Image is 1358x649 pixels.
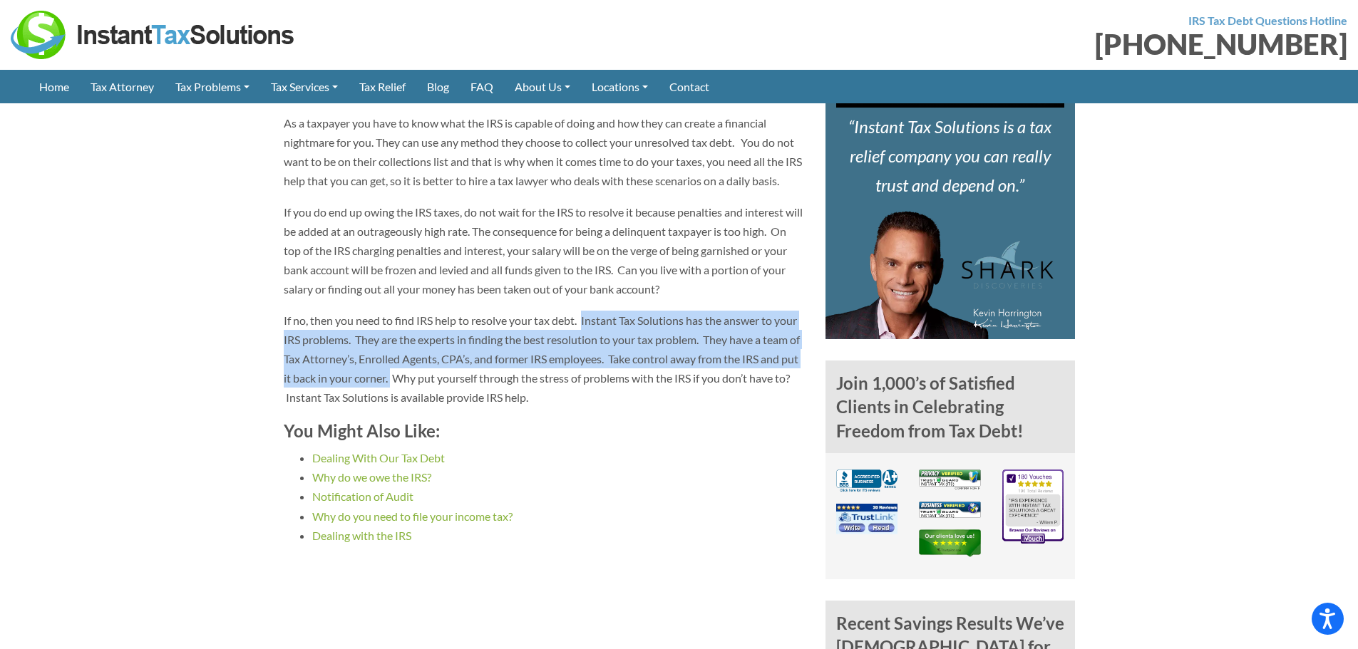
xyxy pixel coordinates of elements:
[848,116,1051,195] i: Instant Tax Solutions is a tax relief company you can really trust and depend on.
[284,419,804,443] h4: You Might Also Like:
[659,70,720,103] a: Contact
[690,30,1348,58] div: [PHONE_NUMBER]
[919,469,981,489] img: Privacy Verified
[460,70,504,103] a: FAQ
[504,70,581,103] a: About Us
[416,70,460,103] a: Blog
[11,11,296,59] img: Instant Tax Solutions Logo
[312,509,513,523] a: Why do you need to file your income tax?
[29,70,80,103] a: Home
[919,477,981,491] a: Privacy Verified
[284,113,804,191] p: As a taxpayer you have to know what the IRS is capable of doing and how they can create a financi...
[11,26,296,40] a: Instant Tax Solutions Logo
[919,507,981,520] a: Business Verified
[80,70,165,103] a: Tax Attorney
[312,489,413,503] a: Notification of Audit
[825,211,1054,339] img: Kevin Harrington
[312,529,411,542] a: Dealing with the IRS
[919,502,981,518] img: Business Verified
[1188,14,1347,27] strong: IRS Tax Debt Questions Hotline
[165,70,260,103] a: Tax Problems
[284,311,804,407] p: If no, then you need to find IRS help to resolve your tax debt. Instant Tax Solutions has the ans...
[836,469,898,492] img: BBB A+
[919,529,981,557] img: TrustPilot
[312,451,445,464] a: Dealing With Our Tax Debt
[260,70,349,103] a: Tax Services
[284,202,804,299] p: If you do end up owing the IRS taxes, do not wait for the IRS to resolve it because penalties and...
[1002,469,1064,544] img: iVouch Reviews
[825,360,1075,454] h4: Join 1,000’s of Satisfied Clients in Celebrating Freedom from Tax Debt!
[836,504,898,534] img: TrustLink
[581,70,659,103] a: Locations
[312,470,431,484] a: Why do we owe the IRS?
[349,70,416,103] a: Tax Relief
[919,540,981,554] a: TrustPilot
